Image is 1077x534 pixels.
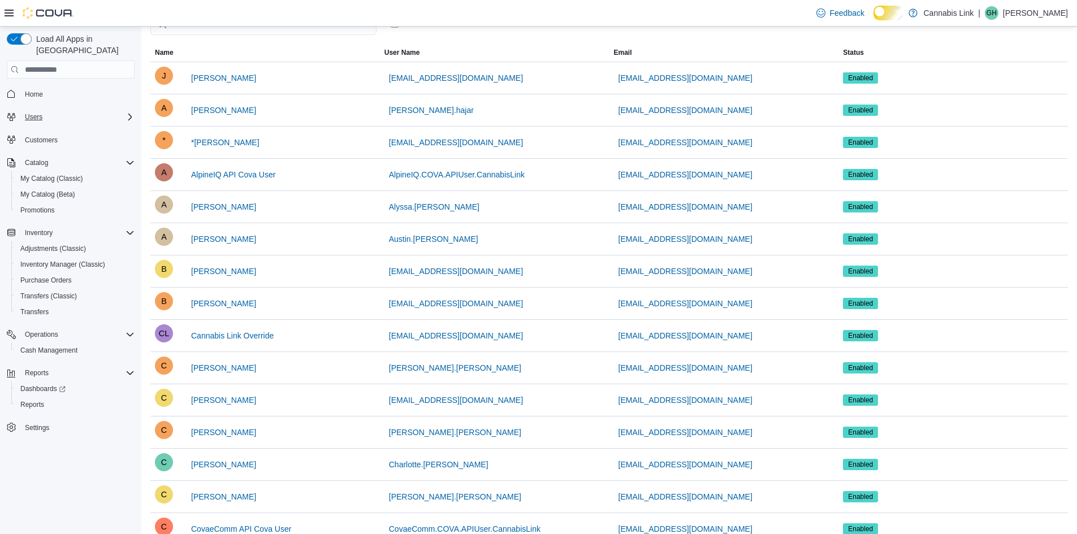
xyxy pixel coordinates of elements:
span: Enabled [848,427,873,437]
span: [EMAIL_ADDRESS][DOMAIN_NAME] [618,169,752,180]
span: Enabled [848,524,873,534]
span: Cash Management [20,346,77,355]
span: Enabled [843,233,878,245]
span: Name [155,48,174,57]
span: Alyssa.[PERSON_NAME] [389,201,479,212]
button: Reports [2,365,139,381]
span: [EMAIL_ADDRESS][DOMAIN_NAME] [389,72,523,84]
button: [EMAIL_ADDRESS][DOMAIN_NAME] [614,228,757,250]
a: Purchase Orders [16,273,76,287]
p: Cannabis Link [923,6,974,20]
a: Inventory Manager (Classic) [16,258,110,271]
span: Promotions [20,206,55,215]
span: [EMAIL_ADDRESS][DOMAIN_NAME] [389,394,523,406]
span: [PERSON_NAME].hajar [389,105,474,116]
span: Inventory [20,226,135,240]
span: Reports [20,366,135,380]
span: [PERSON_NAME] [191,201,256,212]
span: Inventory [25,228,53,237]
nav: Complex example [7,81,135,465]
span: J [162,67,166,85]
span: Charlotte.[PERSON_NAME] [389,459,488,470]
button: [EMAIL_ADDRESS][DOMAIN_NAME] [614,421,757,444]
span: [EMAIL_ADDRESS][DOMAIN_NAME] [618,427,752,438]
button: Users [2,109,139,125]
button: [EMAIL_ADDRESS][DOMAIN_NAME] [614,99,757,121]
button: [PERSON_NAME] [187,260,261,283]
span: [PERSON_NAME] [191,72,256,84]
span: Enabled [848,73,873,83]
span: Users [20,110,135,124]
span: Purchase Orders [16,273,135,287]
button: Home [2,85,139,102]
span: Reports [25,368,49,377]
button: *[PERSON_NAME] [187,131,264,154]
span: My Catalog (Classic) [16,172,135,185]
span: B [161,292,167,310]
button: [PERSON_NAME] [187,485,261,508]
span: Enabled [843,394,878,406]
button: [PERSON_NAME] [187,196,261,218]
span: Enabled [843,72,878,84]
button: [EMAIL_ADDRESS][DOMAIN_NAME] [614,131,757,154]
span: Enabled [843,137,878,148]
div: Casee [155,389,173,407]
button: Adjustments (Classic) [11,241,139,257]
span: [EMAIL_ADDRESS][DOMAIN_NAME] [389,298,523,309]
span: Customers [25,136,58,145]
span: C [161,485,167,503]
span: Status [843,48,864,57]
span: Operations [20,328,135,341]
span: Settings [20,420,135,435]
button: [EMAIL_ADDRESS][DOMAIN_NAME] [384,260,527,283]
span: Settings [25,423,49,432]
button: My Catalog (Classic) [11,171,139,186]
span: [EMAIL_ADDRESS][DOMAIN_NAME] [618,137,752,148]
span: Cannabis Link Override [191,330,274,341]
span: Reports [16,398,135,411]
button: [EMAIL_ADDRESS][DOMAIN_NAME] [384,292,527,315]
a: Promotions [16,203,59,217]
span: B [161,260,167,278]
button: [EMAIL_ADDRESS][DOMAIN_NAME] [614,453,757,476]
span: Dark Mode [873,20,874,21]
div: AlpineIQ [155,163,173,181]
a: Dashboards [16,382,70,396]
span: Catalog [20,156,135,170]
span: Enabled [843,459,878,470]
span: Enabled [848,202,873,212]
span: Catalog [25,158,48,167]
span: Transfers [16,305,135,319]
span: Dashboards [16,382,135,396]
span: Promotions [16,203,135,217]
span: Customers [20,133,135,147]
span: [PERSON_NAME] [191,105,256,116]
div: Blake [155,260,173,278]
div: Charlie [155,421,173,439]
span: Inventory Manager (Classic) [20,260,105,269]
span: A [161,228,167,246]
span: Reports [20,400,44,409]
button: [PERSON_NAME] [187,292,261,315]
span: Enabled [848,105,873,115]
span: Enabled [843,330,878,341]
button: Users [20,110,47,124]
div: Julian [155,67,173,85]
button: [PERSON_NAME].[PERSON_NAME] [384,485,526,508]
span: Enabled [848,395,873,405]
span: [PERSON_NAME] [191,427,256,438]
span: AlpineIQ.COVA.APIUser.CannabisLink [389,169,525,180]
span: My Catalog (Beta) [16,188,135,201]
span: Transfers [20,307,49,316]
span: [EMAIL_ADDRESS][DOMAIN_NAME] [618,105,752,116]
span: Enabled [843,201,878,212]
button: Charlotte.[PERSON_NAME] [384,453,493,476]
span: Load All Apps in [GEOGRAPHIC_DATA] [32,33,135,56]
span: Adjustments (Classic) [16,242,135,255]
span: [PERSON_NAME] [191,362,256,374]
span: Email [614,48,632,57]
button: [EMAIL_ADDRESS][DOMAIN_NAME] [614,324,757,347]
span: [PERSON_NAME].[PERSON_NAME] [389,362,521,374]
div: Chloe [155,485,173,503]
span: [EMAIL_ADDRESS][DOMAIN_NAME] [618,362,752,374]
